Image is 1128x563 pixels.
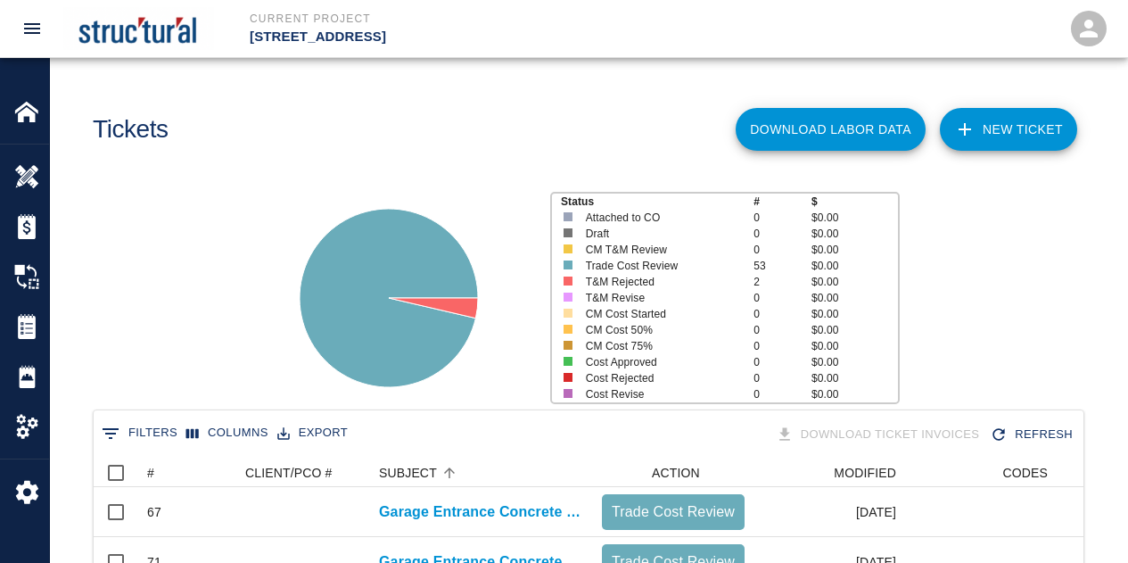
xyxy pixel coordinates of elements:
[586,290,737,306] p: T&M Revise
[753,370,811,386] p: 0
[586,386,737,402] p: Cost Revise
[236,459,370,487] div: CLIENT/PCO #
[811,322,898,338] p: $0.00
[586,242,737,258] p: CM T&M Review
[753,194,811,210] p: #
[379,459,437,487] div: SUBJECT
[93,115,169,145] h1: Tickets
[811,290,898,306] p: $0.00
[940,108,1077,151] a: NEW TICKET
[11,7,54,50] button: open drawer
[772,419,987,451] div: Tickets download in groups of 15
[834,459,896,487] div: MODIFIED
[905,459,1057,487] div: CODES
[652,459,700,487] div: ACTION
[753,322,811,338] p: 0
[753,386,811,402] p: 0
[986,419,1080,451] div: Refresh the list
[586,354,737,370] p: Cost Approved
[182,419,273,447] button: Select columns
[370,459,593,487] div: SUBJECT
[593,459,753,487] div: ACTION
[811,274,898,290] p: $0.00
[250,11,661,27] p: Current Project
[811,386,898,402] p: $0.00
[138,459,236,487] div: #
[811,242,898,258] p: $0.00
[250,27,661,47] p: [STREET_ADDRESS]
[586,322,737,338] p: CM Cost 50%
[753,258,811,274] p: 53
[753,290,811,306] p: 0
[753,487,905,537] div: [DATE]
[586,370,737,386] p: Cost Rejected
[811,338,898,354] p: $0.00
[753,210,811,226] p: 0
[811,258,898,274] p: $0.00
[97,419,182,448] button: Show filters
[811,370,898,386] p: $0.00
[147,459,154,487] div: #
[437,460,462,485] button: Sort
[273,419,352,447] button: Export
[753,306,811,322] p: 0
[753,459,905,487] div: MODIFIED
[1002,459,1048,487] div: CODES
[245,459,333,487] div: CLIENT/PCO #
[586,258,737,274] p: Trade Cost Review
[736,108,926,151] button: Download Labor Data
[586,226,737,242] p: Draft
[753,338,811,354] p: 0
[811,226,898,242] p: $0.00
[753,354,811,370] p: 0
[609,501,737,523] p: Trade Cost Review
[586,338,737,354] p: CM Cost 75%
[811,194,898,210] p: $
[753,242,811,258] p: 0
[811,354,898,370] p: $0.00
[147,503,161,521] div: 67
[811,306,898,322] p: $0.00
[811,210,898,226] p: $0.00
[586,274,737,290] p: T&M Rejected
[586,210,737,226] p: Attached to CO
[586,306,737,322] p: CM Cost Started
[63,7,214,50] img: Structural Preservation Systems, LLC
[379,501,584,523] a: Garage Entrance Concrete Repair
[986,419,1080,451] button: Refresh
[561,194,753,210] p: Status
[1039,477,1128,563] iframe: Chat Widget
[753,226,811,242] p: 0
[753,274,811,290] p: 2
